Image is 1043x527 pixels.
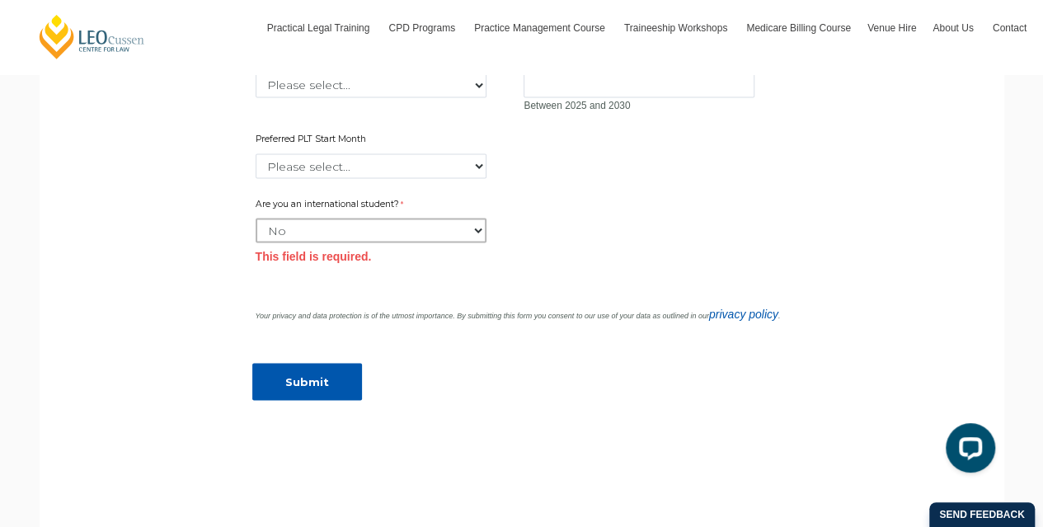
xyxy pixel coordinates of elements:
i: Your privacy and data protection is of the utmost importance. By submitting this form you consent... [256,311,781,319]
a: Practical Legal Training [259,4,381,52]
a: CPD Programs [380,4,466,52]
label: Are you an international student? [256,197,420,214]
a: Contact [984,4,1035,52]
select: Are you an international student? [256,218,486,242]
iframe: LiveChat chat widget [933,416,1002,486]
input: Preferred PLT Start Year [524,73,754,97]
a: Medicare Billing Course [738,4,859,52]
a: privacy policy [709,307,778,320]
span: Between 2025 and 2030 [524,100,630,111]
span: This field is required. [256,249,372,262]
select: Which month will you (or did you) complete your degree? [256,73,486,97]
input: Submit [252,363,362,400]
label: Preferred PLT Start Month [256,133,370,149]
select: Preferred PLT Start Month [256,153,486,178]
a: Practice Management Course [466,4,616,52]
a: [PERSON_NAME] Centre for Law [37,13,147,60]
a: Venue Hire [859,4,924,52]
a: Traineeship Workshops [616,4,738,52]
a: About Us [924,4,984,52]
